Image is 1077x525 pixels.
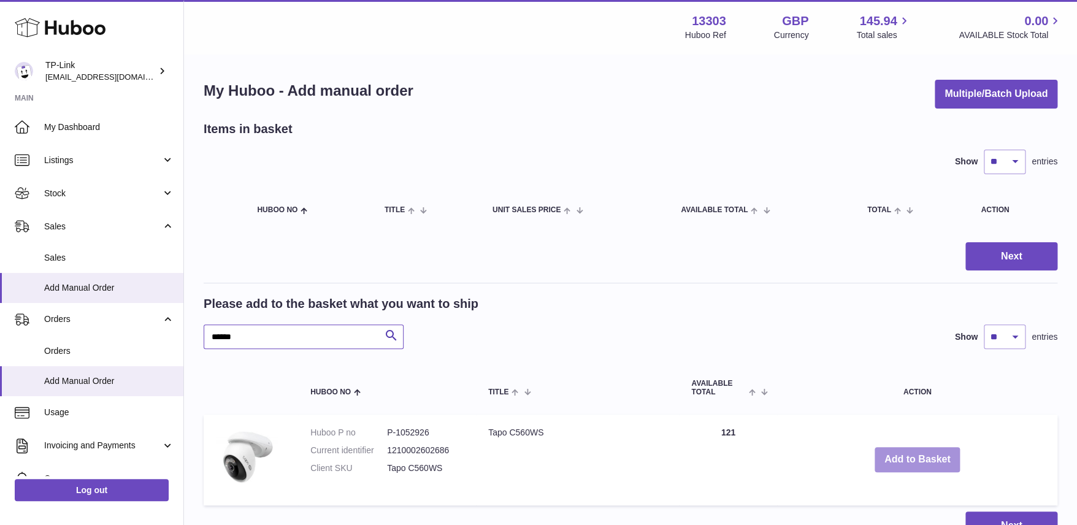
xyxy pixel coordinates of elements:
span: Title [488,388,508,396]
span: Add Manual Order [44,282,174,294]
h1: My Huboo - Add manual order [204,81,413,101]
span: Huboo no [310,388,351,396]
span: 145.94 [859,13,897,29]
span: Sales [44,221,161,232]
dd: Tapo C560WS [387,462,464,474]
span: Listings [44,155,161,166]
label: Show [955,156,978,167]
span: AVAILABLE Stock Total [959,29,1062,41]
span: entries [1032,156,1057,167]
span: AVAILABLE Total [681,206,748,214]
td: Tapo C560WS [476,415,679,505]
span: Orders [44,313,161,325]
strong: 13303 [692,13,726,29]
a: Log out [15,479,169,501]
label: Show [955,331,978,343]
div: Currency [774,29,809,41]
h2: Items in basket [204,121,293,137]
div: TP-Link [45,59,156,83]
span: entries [1032,331,1057,343]
span: Orders [44,345,174,357]
button: Add to Basket [875,447,960,472]
span: AVAILABLE Total [691,380,746,396]
dt: Huboo P no [310,427,387,439]
span: Huboo no [257,206,297,214]
img: Tapo C560WS [216,427,277,490]
strong: GBP [782,13,808,29]
span: Invoicing and Payments [44,440,161,451]
img: gaby.chen@tp-link.com [15,62,33,80]
dt: Current identifier [310,445,387,456]
h2: Please add to the basket what you want to ship [204,296,478,312]
span: My Dashboard [44,121,174,133]
span: Total sales [856,29,911,41]
span: Title [385,206,405,214]
span: [EMAIL_ADDRESS][DOMAIN_NAME] [45,72,180,82]
button: Next [965,242,1057,271]
span: Stock [44,188,161,199]
a: 0.00 AVAILABLE Stock Total [959,13,1062,41]
dd: 1210002602686 [387,445,464,456]
button: Multiple/Batch Upload [935,80,1057,109]
dt: Client SKU [310,462,387,474]
div: Huboo Ref [685,29,726,41]
span: Add Manual Order [44,375,174,387]
span: Cases [44,473,174,485]
span: 0.00 [1024,13,1048,29]
dd: P-1052926 [387,427,464,439]
span: Sales [44,252,174,264]
span: Total [867,206,891,214]
div: Action [981,206,1045,214]
a: 145.94 Total sales [856,13,911,41]
th: Action [777,367,1057,408]
td: 121 [679,415,777,505]
span: Usage [44,407,174,418]
span: Unit Sales Price [493,206,561,214]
